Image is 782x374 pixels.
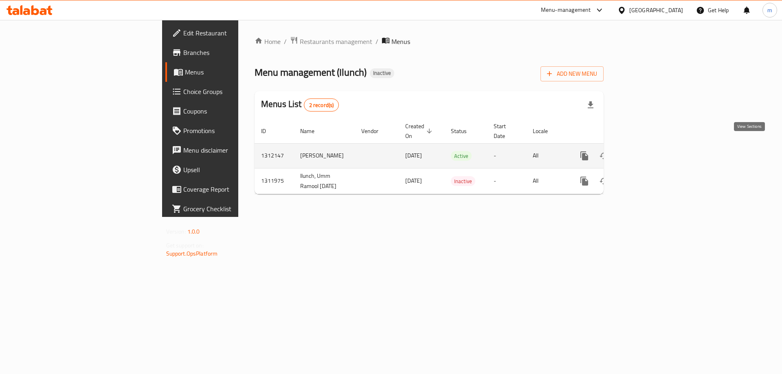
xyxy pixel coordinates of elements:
[165,101,293,121] a: Coupons
[451,126,477,136] span: Status
[451,176,475,186] div: Inactive
[300,126,325,136] span: Name
[166,248,218,259] a: Support.OpsPlatform
[183,145,286,155] span: Menu disclaimer
[261,126,277,136] span: ID
[183,184,286,194] span: Coverage Report
[290,36,372,47] a: Restaurants management
[361,126,389,136] span: Vendor
[575,146,594,166] button: more
[494,121,516,141] span: Start Date
[165,121,293,140] a: Promotions
[165,160,293,179] a: Upsell
[255,63,367,81] span: Menu management ( Ilunch )
[261,98,339,112] h2: Menus List
[541,5,591,15] div: Menu-management
[304,98,339,112] div: Total records count
[526,143,568,168] td: All
[255,119,659,194] table: enhanced table
[304,101,339,109] span: 2 record(s)
[376,37,378,46] li: /
[451,177,475,186] span: Inactive
[405,150,422,161] span: [DATE]
[540,66,604,81] button: Add New Menu
[185,67,286,77] span: Menus
[165,82,293,101] a: Choice Groups
[294,168,355,194] td: Ilunch, Umm Ramool [DATE]
[183,28,286,38] span: Edit Restaurant
[165,62,293,82] a: Menus
[370,68,394,78] div: Inactive
[165,23,293,43] a: Edit Restaurant
[487,143,526,168] td: -
[183,204,286,214] span: Grocery Checklist
[183,165,286,175] span: Upsell
[526,168,568,194] td: All
[575,171,594,191] button: more
[255,36,604,47] nav: breadcrumb
[568,119,659,144] th: Actions
[581,95,600,115] div: Export file
[165,199,293,219] a: Grocery Checklist
[405,121,435,141] span: Created On
[391,37,410,46] span: Menus
[594,146,614,166] button: Change Status
[187,226,200,237] span: 1.0.0
[767,6,772,15] span: m
[300,37,372,46] span: Restaurants management
[165,140,293,160] a: Menu disclaimer
[183,126,286,136] span: Promotions
[166,226,186,237] span: Version:
[294,143,355,168] td: [PERSON_NAME]
[165,43,293,62] a: Branches
[533,126,558,136] span: Locale
[183,48,286,57] span: Branches
[183,106,286,116] span: Coupons
[166,240,204,251] span: Get support on:
[405,175,422,186] span: [DATE]
[487,168,526,194] td: -
[165,179,293,199] a: Coverage Report
[594,171,614,191] button: Change Status
[451,151,472,161] span: Active
[370,70,394,77] span: Inactive
[183,87,286,96] span: Choice Groups
[547,69,597,79] span: Add New Menu
[629,6,683,15] div: [GEOGRAPHIC_DATA]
